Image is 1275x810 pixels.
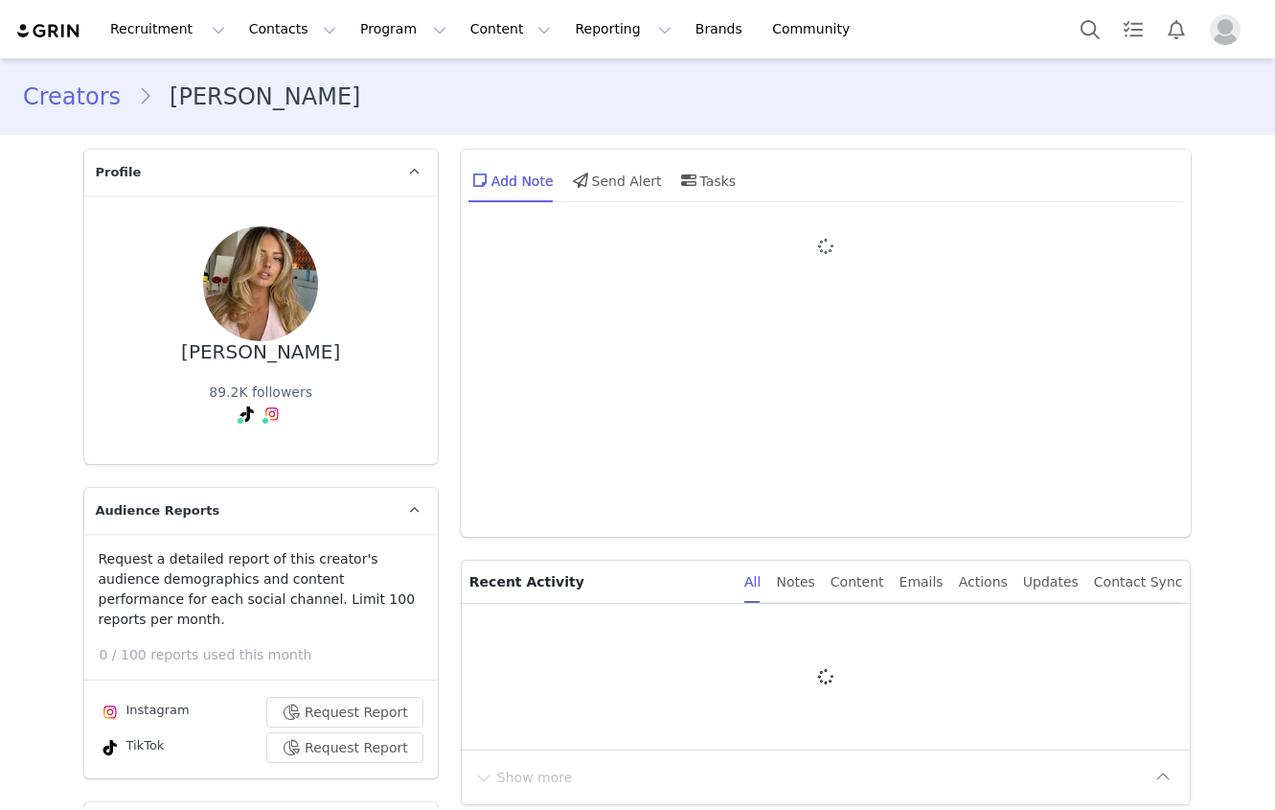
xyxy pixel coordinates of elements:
p: Recent Activity [469,561,729,603]
div: All [744,561,761,604]
p: 0 / 100 reports used this month [100,645,438,665]
div: Instagram [99,701,190,724]
div: TikTok [99,736,165,759]
img: instagram.svg [264,406,280,422]
div: Contact Sync [1094,561,1183,604]
div: 89.2K followers [209,382,312,403]
a: Creators [23,80,138,114]
button: Contacts [238,8,348,51]
div: Updates [1023,561,1079,604]
div: Send Alert [569,157,662,203]
button: Profile [1198,14,1260,45]
img: grin logo [15,22,82,40]
a: Community [761,8,870,51]
span: Profile [96,163,142,182]
a: Brands [684,8,760,51]
button: Request Report [266,732,423,763]
div: [PERSON_NAME] [181,341,340,363]
img: 402aa482-234f-4724-88e1-23cc72801898.jpg [203,226,318,341]
img: instagram.svg [102,705,118,720]
div: Add Note [468,157,554,203]
a: Tasks [1112,8,1154,51]
button: Recruitment [99,8,237,51]
div: Tasks [677,157,737,203]
button: Show more [473,762,574,793]
div: Content [831,561,884,604]
button: Notifications [1155,8,1197,51]
div: Emails [899,561,944,604]
span: Audience Reports [96,501,220,521]
img: placeholder-profile.jpg [1210,14,1241,45]
p: Request a detailed report of this creator's audience demographics and content performance for eac... [99,549,423,630]
button: Reporting [563,8,682,51]
button: Search [1069,8,1111,51]
button: Request Report [266,697,423,728]
div: Notes [776,561,814,604]
button: Program [349,8,458,51]
div: Actions [959,561,1008,604]
button: Content [459,8,563,51]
